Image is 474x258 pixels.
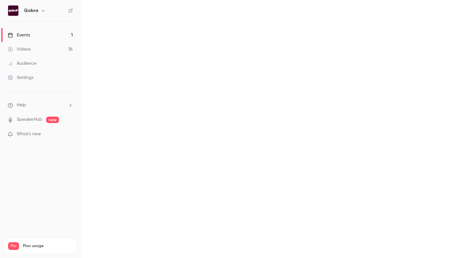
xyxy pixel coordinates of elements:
[65,131,73,137] iframe: Noticeable Trigger
[17,116,42,123] a: SpeakerHub
[17,131,41,138] span: What's new
[8,32,30,38] div: Events
[8,46,31,53] div: Videos
[8,5,18,16] img: Qobra
[23,244,73,249] span: Plan usage
[8,74,34,81] div: Settings
[24,7,38,14] h6: Qobra
[8,242,19,250] span: Pro
[46,117,59,123] span: new
[17,102,26,109] span: Help
[8,60,36,67] div: Audience
[8,102,73,109] li: help-dropdown-opener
